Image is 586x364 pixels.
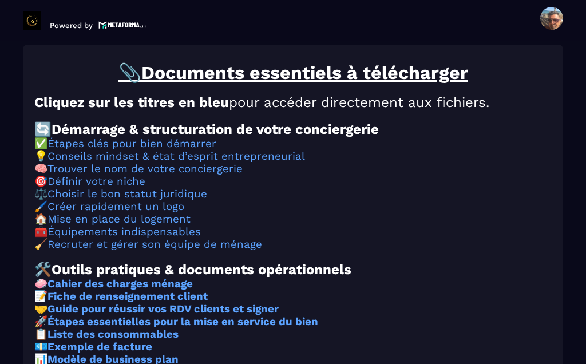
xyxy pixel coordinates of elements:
[47,238,262,251] a: Recruter et gérer son équipe de ménage
[34,121,552,137] h2: 🔄
[34,137,552,150] h3: ✅
[47,315,318,328] a: Étapes essentielles pour la mise en service du bien
[34,200,552,213] h3: 🖌️
[34,290,552,303] h3: 📝
[34,188,552,200] h3: ⚖️
[34,94,229,110] strong: Cliquez sur les titres en bleu
[118,62,141,84] u: 📎
[23,11,41,30] img: logo-branding
[47,137,216,150] a: Étapes clés pour bien démarrer
[47,278,193,290] a: Cahier des charges ménage
[34,213,552,225] h3: 🏠
[34,163,552,175] h3: 🧠
[34,225,552,238] h3: 🧰
[47,150,305,163] a: Conseils mindset & état d’esprit entrepreneurial
[34,341,552,353] h3: 💶
[34,303,552,315] h3: 🤝
[47,213,191,225] a: Mise en place du logement
[34,278,552,290] h3: 🧼
[98,20,146,30] img: logo
[34,238,552,251] h3: 🧹
[141,62,468,84] u: Documents essentiels à télécharger
[47,200,184,213] a: Créer rapidement un logo
[34,262,552,278] h2: 🛠️
[52,121,379,137] strong: Démarrage & structuration de votre conciergerie
[47,290,208,303] a: Fiche de renseignement client
[47,188,207,200] a: Choisir le bon statut juridique
[47,328,179,341] a: Liste des consommables
[47,175,145,188] a: Définir votre niche
[34,328,552,341] h3: 📋
[47,225,201,238] a: Équipements indispensables
[47,341,152,353] a: Exemple de facture
[34,175,552,188] h3: 🎯
[50,21,93,30] p: Powered by
[52,262,351,278] strong: Outils pratiques & documents opérationnels
[47,303,279,315] a: Guide pour réussir vos RDV clients et signer
[47,163,243,175] a: Trouver le nom de votre conciergerie
[34,150,552,163] h3: 💡
[34,94,552,110] h2: pour accéder directement aux fichiers.
[34,315,552,328] h3: 🚀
